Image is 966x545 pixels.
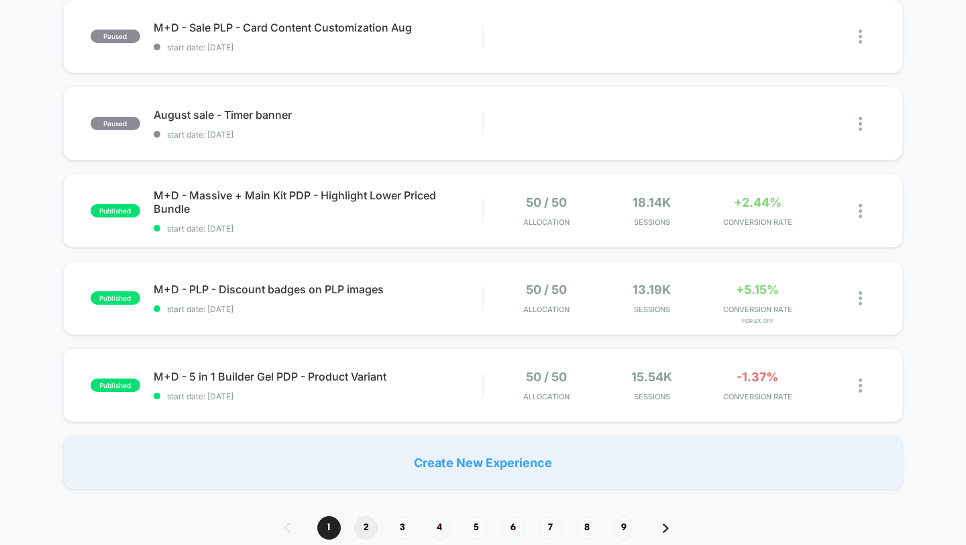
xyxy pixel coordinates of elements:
[317,516,341,540] span: 1
[602,392,701,401] span: Sessions
[91,291,140,305] span: published
[708,392,807,401] span: CONVERSION RATE
[523,217,570,227] span: Allocation
[708,305,807,314] span: CONVERSION RATE
[633,283,671,297] span: 13.19k
[154,189,483,215] span: M+D - Massive + Main Kit PDP - Highlight Lower Priced Bundle
[859,291,862,305] img: close
[736,283,779,297] span: +5.15%
[502,516,525,540] span: 6
[526,195,567,209] span: 50 / 50
[708,217,807,227] span: CONVERSION RATE
[663,524,669,533] img: pagination forward
[708,317,807,324] span: for £X Off
[539,516,562,540] span: 7
[154,391,483,401] span: start date: [DATE]
[859,379,862,393] img: close
[859,204,862,218] img: close
[859,117,862,131] img: close
[526,370,567,384] span: 50 / 50
[526,283,567,297] span: 50 / 50
[63,436,904,489] div: Create New Experience
[602,217,701,227] span: Sessions
[154,42,483,52] span: start date: [DATE]
[734,195,782,209] span: +2.44%
[602,305,701,314] span: Sessions
[154,370,483,383] span: M+D - 5 in 1 Builder Gel PDP - Product Variant
[354,516,378,540] span: 2
[91,379,140,392] span: published
[154,21,483,34] span: M+D - Sale PLP - Card Content Customization Aug
[576,516,599,540] span: 8
[154,283,483,296] span: M+D - PLP - Discount badges on PLP images
[737,370,778,384] span: -1.37%
[631,370,672,384] span: 15.54k
[465,516,488,540] span: 5
[612,516,636,540] span: 9
[154,130,483,140] span: start date: [DATE]
[523,305,570,314] span: Allocation
[154,304,483,314] span: start date: [DATE]
[154,108,483,121] span: August sale - Timer banner
[633,195,671,209] span: 18.14k
[91,117,140,130] span: paused
[391,516,415,540] span: 3
[91,204,140,217] span: published
[91,30,140,43] span: paused
[859,30,862,44] img: close
[523,392,570,401] span: Allocation
[154,224,483,234] span: start date: [DATE]
[428,516,451,540] span: 4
